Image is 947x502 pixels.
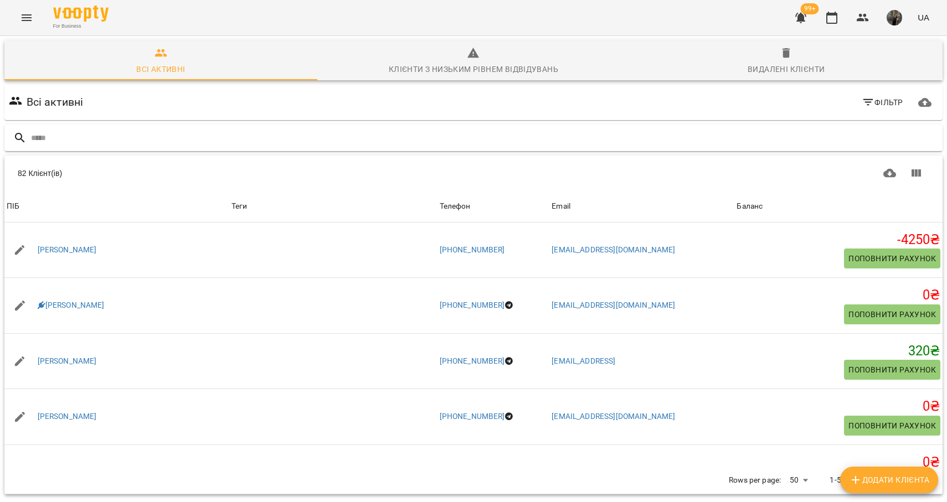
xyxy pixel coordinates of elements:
[440,200,548,213] span: Телефон
[4,156,943,191] div: Table Toolbar
[903,160,929,187] button: Показати колонки
[53,6,109,22] img: Voopty Logo
[848,419,936,432] span: Поповнити рахунок
[913,7,934,28] button: UA
[440,301,505,309] a: [PHONE_NUMBER]
[18,168,469,179] div: 82 Клієнт(ів)
[38,356,97,367] a: [PERSON_NAME]
[877,160,903,187] button: Завантажити CSV
[862,96,903,109] span: Фільтр
[848,308,936,321] span: Поповнити рахунок
[552,200,570,213] div: Sort
[27,94,84,111] h6: Всі активні
[552,245,675,254] a: [EMAIL_ADDRESS][DOMAIN_NAME]
[552,412,675,421] a: [EMAIL_ADDRESS][DOMAIN_NAME]
[830,475,865,486] p: 1-50 of 82
[748,63,825,76] div: Видалені клієнти
[389,63,558,76] div: Клієнти з низьким рівнем відвідувань
[840,467,938,493] button: Додати клієнта
[849,473,929,487] span: Додати клієнта
[440,245,505,254] a: [PHONE_NUMBER]
[7,200,227,213] span: ПІБ
[552,200,570,213] div: Email
[844,304,940,324] button: Поповнити рахунок
[844,360,940,380] button: Поповнити рахунок
[38,245,97,256] a: [PERSON_NAME]
[801,3,819,14] span: 99+
[136,63,185,76] div: Всі активні
[552,301,675,309] a: [EMAIL_ADDRESS][DOMAIN_NAME]
[737,200,763,213] div: Баланс
[7,200,19,213] div: Sort
[737,200,940,213] span: Баланс
[440,356,505,365] a: [PHONE_NUMBER]
[848,252,936,265] span: Поповнити рахунок
[737,287,940,304] h5: 0 ₴
[844,249,940,268] button: Поповнити рахунок
[918,12,929,23] span: UA
[231,200,435,213] div: Теги
[53,23,109,30] span: For Business
[737,200,763,213] div: Sort
[844,416,940,436] button: Поповнити рахунок
[13,4,40,31] button: Menu
[552,356,615,365] a: [EMAIL_ADDRESS]
[737,231,940,249] h5: -4250 ₴
[7,200,19,213] div: ПІБ
[737,398,940,415] h5: 0 ₴
[887,10,902,25] img: 331913643cd58b990721623a0d187df0.png
[737,343,940,360] h5: 320 ₴
[440,412,505,421] a: [PHONE_NUMBER]
[38,411,97,422] a: [PERSON_NAME]
[552,200,732,213] span: Email
[38,300,105,311] a: [PERSON_NAME]
[729,475,781,486] p: Rows per page:
[785,472,812,488] div: 50
[440,200,471,213] div: Телефон
[440,200,471,213] div: Sort
[848,363,936,376] span: Поповнити рахунок
[857,92,908,112] button: Фільтр
[737,454,940,471] h5: 0 ₴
